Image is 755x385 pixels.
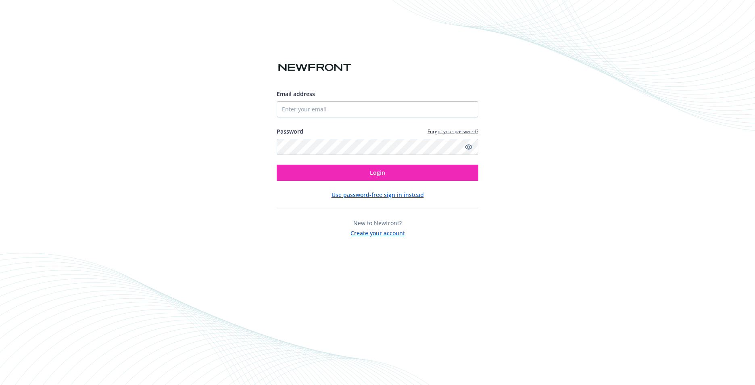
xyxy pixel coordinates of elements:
input: Enter your password [277,139,478,155]
span: Login [370,169,385,176]
input: Enter your email [277,101,478,117]
a: Show password [464,142,473,152]
button: Login [277,165,478,181]
span: New to Newfront? [353,219,402,227]
a: Forgot your password? [428,128,478,135]
button: Use password-free sign in instead [332,190,424,199]
label: Password [277,127,303,136]
button: Create your account [350,227,405,237]
img: Newfront logo [277,61,353,75]
span: Email address [277,90,315,98]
